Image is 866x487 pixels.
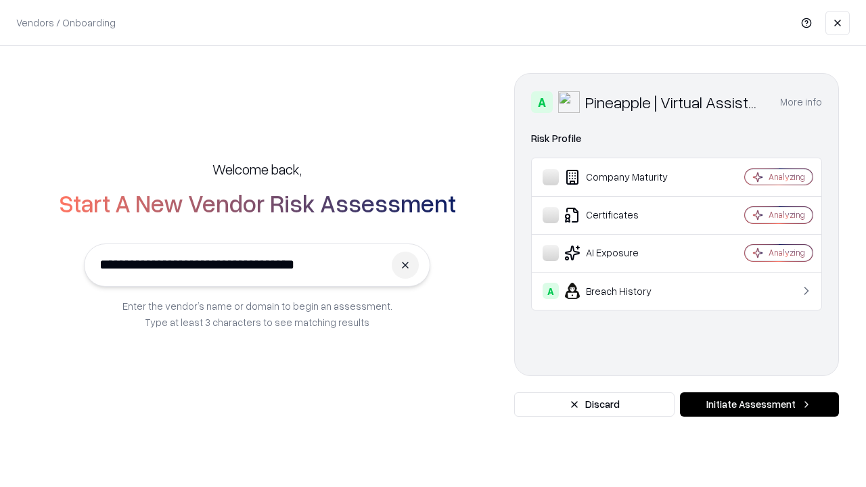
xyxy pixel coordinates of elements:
div: Pineapple | Virtual Assistant Agency [585,91,764,113]
p: Enter the vendor’s name or domain to begin an assessment. Type at least 3 characters to see match... [122,298,392,330]
div: Analyzing [769,247,805,258]
div: A [543,283,559,299]
div: Certificates [543,207,704,223]
p: Vendors / Onboarding [16,16,116,30]
div: A [531,91,553,113]
div: Analyzing [769,209,805,221]
h2: Start A New Vendor Risk Assessment [59,189,456,216]
div: Company Maturity [543,169,704,185]
img: Pineapple | Virtual Assistant Agency [558,91,580,113]
h5: Welcome back, [212,160,302,179]
div: AI Exposure [543,245,704,261]
button: Initiate Assessment [680,392,839,417]
div: Risk Profile [531,131,822,147]
div: Breach History [543,283,704,299]
button: More info [780,90,822,114]
button: Discard [514,392,675,417]
div: Analyzing [769,171,805,183]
